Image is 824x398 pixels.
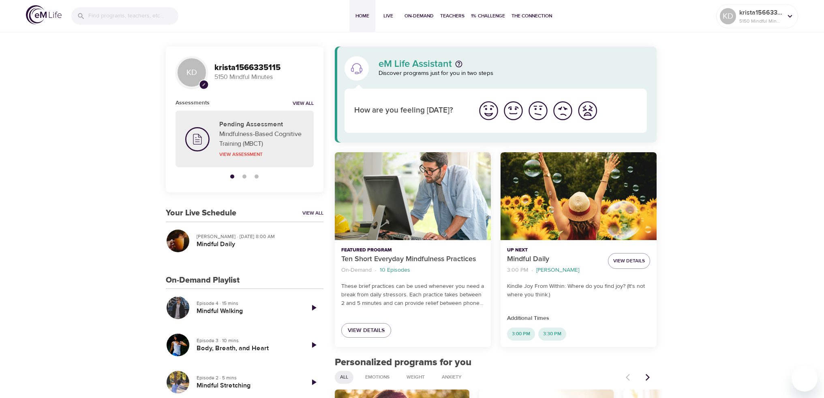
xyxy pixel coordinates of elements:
span: 3:30 PM [538,330,566,337]
input: Find programs, teachers, etc... [88,7,178,25]
button: Mindful Daily [501,152,657,240]
a: View Details [341,323,391,338]
div: 3:30 PM [538,328,566,341]
p: Discover programs just for you in two steps [379,69,647,78]
iframe: Button to launch messaging window [792,366,818,392]
p: These brief practices can be used whenever you need a break from daily stressors. Each practice t... [341,282,484,308]
h5: Mindful Stretching [197,381,297,390]
span: All [335,374,353,381]
button: Body, Breath, and Heart [166,333,190,357]
button: Next items [639,368,657,386]
button: I'm feeling great [476,98,501,123]
img: ok [527,100,549,122]
h5: Mindful Walking [197,307,297,315]
button: Mindful Walking [166,296,190,320]
p: View Assessment [219,151,304,158]
nav: breadcrumb [341,265,484,276]
a: Play Episode [304,372,323,392]
h3: Your Live Schedule [166,209,236,218]
span: Weight [402,374,430,381]
button: I'm feeling ok [526,98,550,123]
h3: On-Demand Playlist [166,276,240,285]
p: Ten Short Everyday Mindfulness Practices [341,254,484,265]
h5: Pending Assessment [219,120,304,129]
h5: Body, Breath, and Heart [197,344,297,353]
p: eM Life Assistant [379,59,452,69]
p: 5150 Mindful Minutes [739,17,782,25]
p: [PERSON_NAME] · [DATE] 8:00 AM [197,233,317,240]
img: good [502,100,524,122]
h6: Assessments [176,98,210,107]
div: Anxiety [437,371,467,384]
span: 3:00 PM [507,330,535,337]
span: Teachers [440,12,464,20]
span: The Connection [512,12,552,20]
p: 5150 Mindful Minutes [214,72,314,82]
button: I'm feeling good [501,98,526,123]
a: Play Episode [304,335,323,355]
span: 1% Challenge [471,12,505,20]
p: Kindle Joy From Within: Where do you find joy? (It's not where you think.) [507,282,650,299]
div: KD [720,8,736,24]
a: Play Episode [304,298,323,317]
div: KD [176,56,208,89]
p: 10 Episodes [380,266,410,275]
p: On-Demand [341,266,372,275]
img: bad [552,100,574,122]
h2: Personalized programs for you [335,357,657,368]
button: View Details [608,253,650,269]
button: Ten Short Everyday Mindfulness Practices [335,152,491,240]
span: Home [353,12,372,20]
button: Mindful Stretching [166,370,190,394]
div: 3:00 PM [507,328,535,341]
span: View Details [613,257,645,265]
h3: krista1566335115 [214,63,314,72]
p: Mindful Daily [507,254,601,265]
div: Weight [401,371,430,384]
p: Up Next [507,247,601,254]
button: I'm feeling worst [575,98,600,123]
p: Episode 2 · 5 mins [197,374,297,381]
p: Featured Program [341,247,484,254]
p: krista1566335115 [739,8,782,17]
span: Live [379,12,398,20]
li: · [375,265,377,276]
p: [PERSON_NAME] [536,266,579,275]
p: Mindfulness-Based Cognitive Training (MBCT) [219,129,304,149]
img: eM Life Assistant [350,62,363,75]
li: · [531,265,533,276]
div: Emotions [360,371,395,384]
p: 3:00 PM [507,266,528,275]
img: worst [576,100,599,122]
p: Episode 3 · 10 mins [197,337,297,344]
h5: Mindful Daily [197,240,317,249]
a: View all notifications [293,100,314,107]
a: View All [302,210,323,217]
nav: breadcrumb [507,265,601,276]
img: logo [26,5,62,24]
span: View Details [348,326,385,336]
img: great [477,100,500,122]
div: All [335,371,353,384]
span: Emotions [360,374,394,381]
p: How are you feeling [DATE]? [354,105,467,117]
p: Additional Times [507,314,650,323]
span: Anxiety [437,374,467,381]
button: I'm feeling bad [550,98,575,123]
p: Episode 4 · 15 mins [197,300,297,307]
span: On-Demand [405,12,434,20]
